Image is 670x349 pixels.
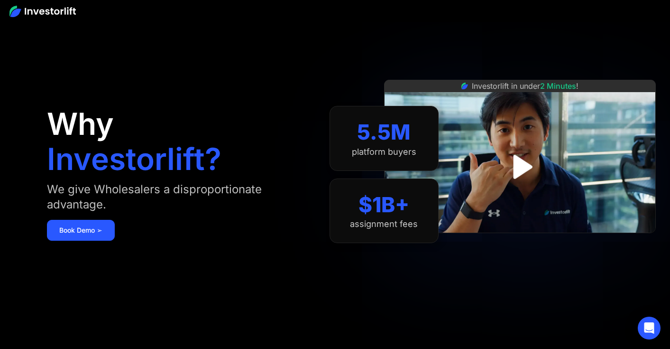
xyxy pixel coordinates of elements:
[357,120,411,145] div: 5.5M
[638,317,661,340] div: Open Intercom Messenger
[540,81,576,91] span: 2 Minutes
[47,109,114,139] h1: Why
[47,220,115,241] a: Book Demo ➢
[358,192,409,217] div: $1B+
[472,80,578,92] div: Investorlift in under !
[350,219,418,229] div: assignment fees
[47,144,221,174] h1: Investorlift?
[449,238,591,249] iframe: Customer reviews powered by Trustpilot
[47,182,311,212] div: We give Wholesalers a disproportionate advantage.
[499,146,541,188] a: open lightbox
[352,147,416,157] div: platform buyers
